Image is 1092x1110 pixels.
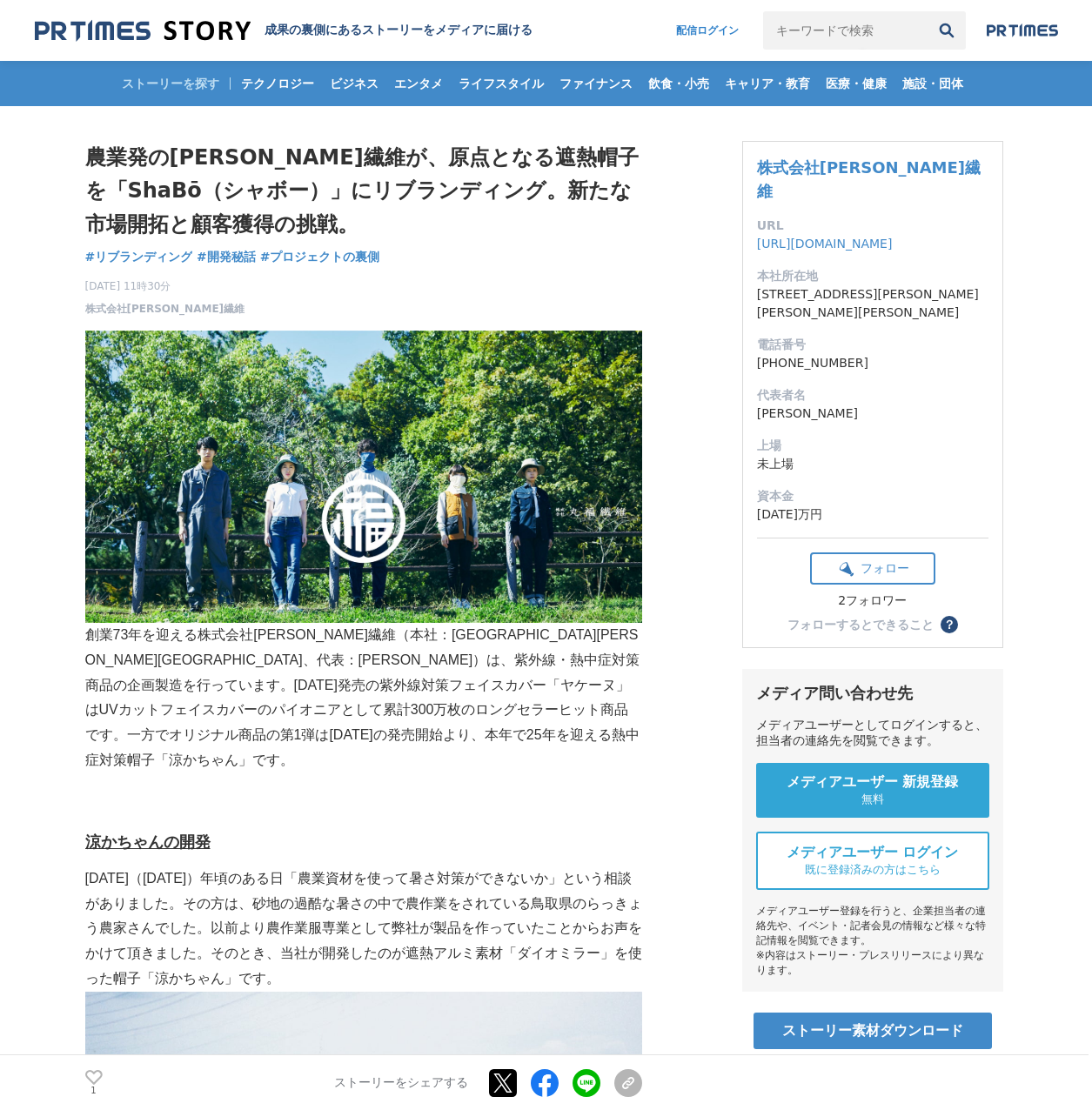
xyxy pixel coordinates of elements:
a: #開発秘話 [197,248,256,266]
span: ライフスタイル [452,76,551,91]
a: 配信ログイン [659,11,756,50]
span: 医療・健康 [819,76,894,91]
a: 施設・団体 [895,61,970,106]
span: 飲食・小売 [641,76,716,91]
div: メディアユーザー登録を行うと、企業担当者の連絡先や、イベント・記者会見の情報など様々な特記情報を閲覧できます。 ※内容はストーリー・プレスリリースにより異なります。 [756,904,989,978]
p: 1 [85,1087,103,1095]
input: キーワードで検索 [763,11,928,50]
span: エンタメ [387,76,450,91]
a: 株式会社[PERSON_NAME]繊維 [85,301,245,317]
a: 株式会社[PERSON_NAME]繊維 [757,158,981,200]
a: [URL][DOMAIN_NAME] [757,237,893,251]
a: キャリア・教育 [718,61,817,106]
p: ストーリーをシェアする [334,1075,468,1091]
span: テクノロジー [234,76,321,91]
dd: [PHONE_NUMBER] [757,354,988,372]
img: prtimes [987,23,1058,37]
a: 医療・健康 [819,61,894,106]
p: 創業73年を迎える株式会社[PERSON_NAME]繊維（本社：[GEOGRAPHIC_DATA][PERSON_NAME][GEOGRAPHIC_DATA]、代表：[PERSON_NAME]）... [85,623,642,773]
dt: 資本金 [757,487,988,505]
span: #リブランディング [85,249,193,264]
dd: [DATE]万円 [757,505,988,524]
dt: 電話番号 [757,336,988,354]
a: ファイナンス [553,61,640,106]
a: ビジネス [323,61,385,106]
div: メディアユーザーとしてログインすると、担当者の連絡先を閲覧できます。 [756,718,989,749]
span: #開発秘話 [197,249,256,264]
h1: 農業発の[PERSON_NAME]繊維が、原点となる遮熱帽子を「ShaBō（シャボー）」にリブランディング。新たな市場開拓と顧客獲得の挑戦。 [85,141,642,241]
a: #リブランディング [85,248,193,266]
span: ？ [943,619,955,631]
div: フォローするとできること [787,619,934,631]
a: メディアユーザー 新規登録 無料 [756,763,989,818]
button: ？ [941,616,958,633]
u: 涼かちゃんの開発 [85,833,211,851]
a: エンタメ [387,61,450,106]
span: 無料 [861,792,884,807]
span: メディアユーザー ログイン [787,844,959,862]
a: #プロジェクトの裏側 [260,248,380,266]
dt: URL [757,217,988,235]
a: ライフスタイル [452,61,551,106]
span: [DATE] 11時30分 [85,278,245,294]
a: 飲食・小売 [641,61,716,106]
a: 成果の裏側にあるストーリーをメディアに届ける 成果の裏側にあるストーリーをメディアに届ける [35,19,533,43]
span: 既に登録済みの方はこちら [805,862,941,878]
img: thumbnail_b9cdd6d0-404c-11f0-8350-ff19388b4efe.jpeg [85,331,642,623]
a: テクノロジー [234,61,321,106]
a: ストーリー素材ダウンロード [754,1013,992,1049]
p: [DATE]（[DATE]）年頃のある日「農業資材を使って暑さ対策ができないか」という相談がありました。その方は、砂地の過酷な暑さの中で農作業をされている鳥取県のらっきょう農家さんでした。以前よ... [85,866,642,992]
span: #プロジェクトの裏側 [260,249,380,264]
dt: 本社所在地 [757,267,988,285]
div: 2フォロワー [810,593,935,609]
span: ビジネス [323,76,385,91]
span: キャリア・教育 [718,76,817,91]
a: メディアユーザー ログイン 既に登録済みの方はこちら [756,832,989,890]
dd: 未上場 [757,455,988,473]
span: ファイナンス [553,76,640,91]
span: 施設・団体 [895,76,970,91]
button: フォロー [810,552,935,585]
span: メディアユーザー 新規登録 [787,773,959,792]
h2: 成果の裏側にあるストーリーをメディアに届ける [265,23,533,38]
div: メディア問い合わせ先 [756,683,989,704]
dd: [STREET_ADDRESS][PERSON_NAME][PERSON_NAME][PERSON_NAME] [757,285,988,322]
button: 検索 [928,11,966,50]
dt: 代表者名 [757,386,988,405]
img: 成果の裏側にあるストーリーをメディアに届ける [35,19,251,43]
dd: [PERSON_NAME] [757,405,988,423]
dt: 上場 [757,437,988,455]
